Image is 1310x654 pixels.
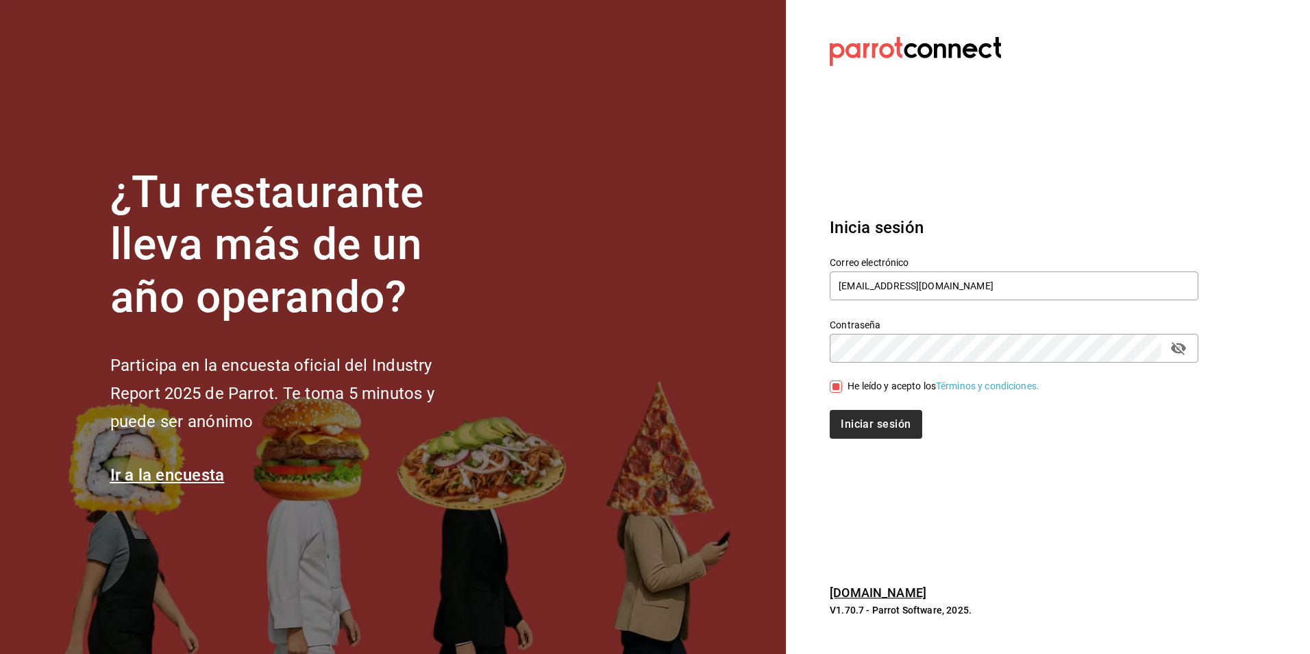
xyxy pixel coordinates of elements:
input: Ingresa tu correo electrónico [830,271,1198,300]
a: [DOMAIN_NAME] [830,585,926,600]
label: Contraseña [830,319,1198,329]
p: V1.70.7 - Parrot Software, 2025. [830,603,1198,617]
h1: ¿Tu restaurante lleva más de un año operando? [110,167,480,324]
a: Ir a la encuesta [110,465,225,485]
div: He leído y acepto los [848,379,1039,393]
button: Iniciar sesión [830,410,922,439]
label: Correo electrónico [830,257,1198,267]
h3: Inicia sesión [830,215,1198,240]
button: passwordField [1167,337,1190,360]
a: Términos y condiciones. [936,380,1039,391]
h2: Participa en la encuesta oficial del Industry Report 2025 de Parrot. Te toma 5 minutos y puede se... [110,352,480,435]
